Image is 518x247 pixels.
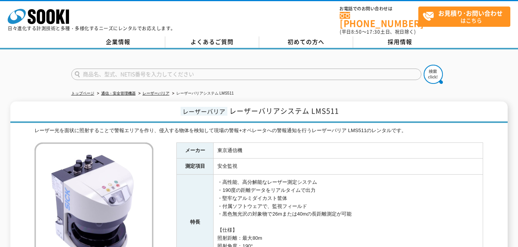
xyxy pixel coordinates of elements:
th: メーカー [177,142,214,159]
th: 測定項目 [177,159,214,175]
span: 初めての方へ [288,38,324,46]
span: 17:30 [367,28,380,35]
span: お電話でのお問い合わせは [340,7,418,11]
a: 採用情報 [353,36,447,48]
span: 8:50 [351,28,362,35]
span: (平日 ～ 土日、祝日除く) [340,28,416,35]
img: btn_search.png [424,65,443,84]
p: 日々進化する計測技術と多種・多様化するニーズにレンタルでお応えします。 [8,26,176,31]
a: 初めての方へ [259,36,353,48]
span: レーザーバリアシステム LMS511 [229,106,339,116]
a: お見積り･お問い合わせはこちら [418,7,510,27]
td: 東京通信機 [214,142,483,159]
li: レーザーバリアシステム LMS511 [171,90,234,98]
span: はこちら [423,7,510,26]
a: 通信・安全管理機器 [101,91,136,95]
a: よくあるご質問 [165,36,259,48]
a: 企業情報 [71,36,165,48]
td: 安全監視 [214,159,483,175]
div: レーザー光を面状に照射することで警報エリアを作り、侵入する物体を検知して現場の警報+オペレータへの警報通知を行うレーザーバリア LMS511のレンタルです。 [35,127,483,135]
a: [PHONE_NUMBER] [340,12,418,28]
strong: お見積り･お問い合わせ [438,8,503,18]
span: レーザーバリア [181,107,227,116]
a: トップページ [71,91,94,95]
a: レーザーバリア [143,91,169,95]
input: 商品名、型式、NETIS番号を入力してください [71,69,421,80]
